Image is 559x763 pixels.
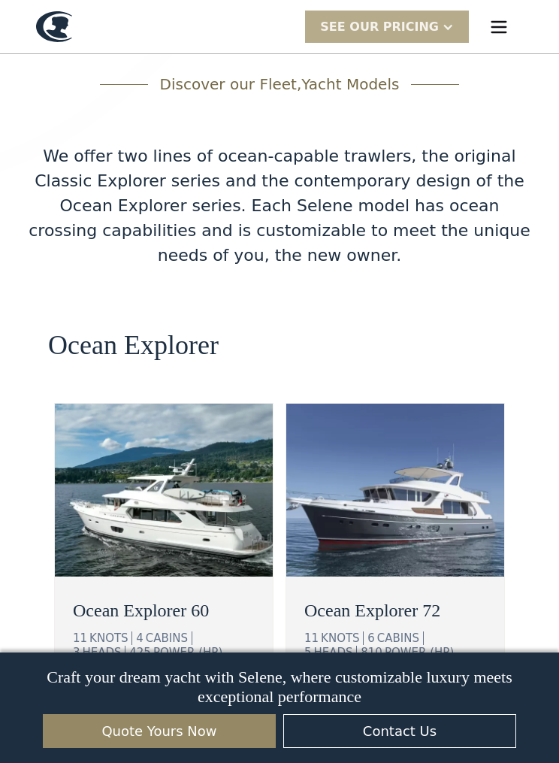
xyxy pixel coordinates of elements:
div: 11 [73,631,87,645]
div: CABINS [146,631,192,645]
div: CABINS [377,631,424,645]
div: SEE Our Pricing [305,11,469,43]
h2: Ocean Explorer [48,331,219,361]
p: Craft your dream yacht with Selene, where customizable luxury meets exceptional performance [28,668,531,707]
div: KNOTS [321,631,364,645]
div: POWER (HP) [385,646,454,659]
img: ocean going trawler [55,404,273,577]
img: ocean going trawler [286,404,504,577]
div: SEE Our Pricing [320,18,439,36]
div: 5 [304,646,312,659]
a: Quote Yours Now [43,714,276,748]
div: 3 [73,646,80,659]
div: 11 [304,631,319,645]
span: Yacht Models [301,75,399,93]
div: POWER (HP) [153,646,222,659]
div: HEADS [314,646,358,659]
a: Ocean Explorer 72 [304,597,480,624]
div: 4 [136,631,144,645]
a: Ocean Explorer 60 [73,597,249,624]
div: KNOTS [89,631,132,645]
div: menu [475,3,523,51]
div: HEADS [83,646,126,659]
a: Contact Us [283,714,516,748]
div: 810 [361,646,382,659]
div: 6 [367,631,375,645]
a: home [36,11,72,42]
div: 425 [129,646,151,659]
div: We offer two lines of ocean-capable trawlers, the original Classic Explorer series and the contem... [24,144,535,268]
